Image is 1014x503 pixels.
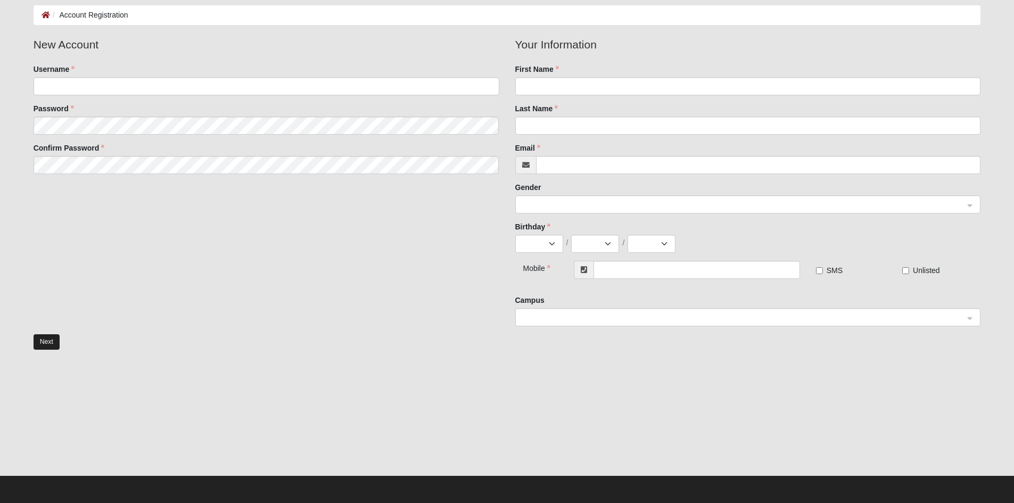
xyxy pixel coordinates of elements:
[34,64,75,75] label: Username
[816,267,823,274] input: SMS
[515,221,551,232] label: Birthday
[515,295,545,306] label: Campus
[902,267,909,274] input: Unlisted
[515,143,540,153] label: Email
[34,36,499,53] legend: New Account
[515,64,559,75] label: First Name
[34,103,74,114] label: Password
[827,266,843,275] span: SMS
[622,237,624,248] span: /
[515,103,558,114] label: Last Name
[515,36,981,53] legend: Your Information
[515,261,554,274] div: Mobile
[34,334,60,350] button: Next
[913,266,940,275] span: Unlisted
[515,182,541,193] label: Gender
[34,143,105,153] label: Confirm Password
[50,10,128,21] li: Account Registration
[566,237,568,248] span: /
